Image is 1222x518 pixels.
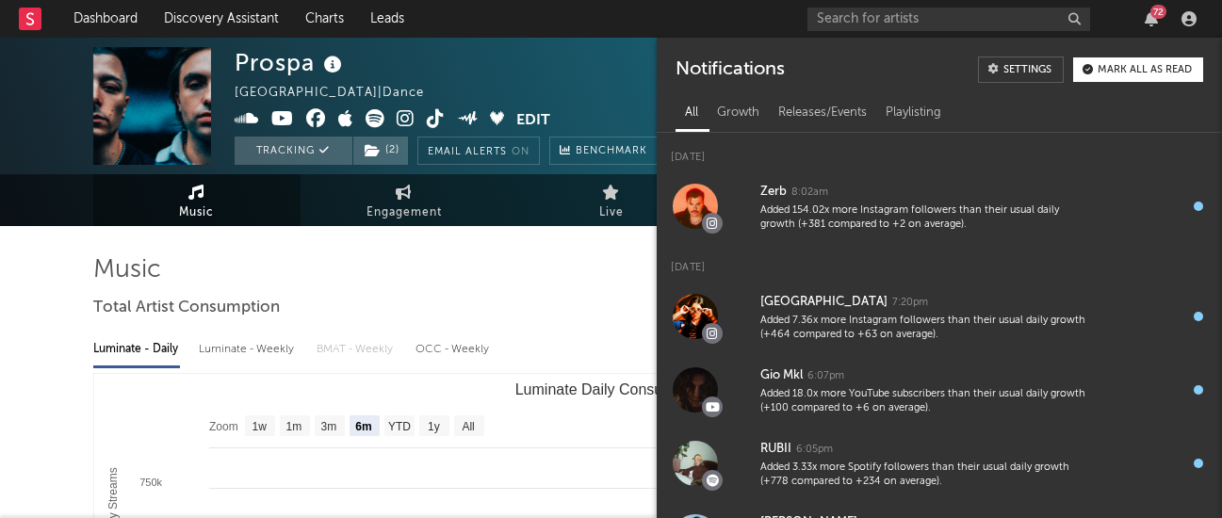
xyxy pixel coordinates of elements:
a: Settings [978,57,1064,83]
span: Live [599,202,624,224]
a: Engagement [301,174,508,226]
a: Live [508,174,715,226]
span: Engagement [367,202,442,224]
button: Email AlertsOn [417,137,540,165]
span: Total Artist Consumption [93,297,280,319]
div: Releases/Events [769,97,876,129]
button: Mark all as read [1073,57,1203,82]
em: On [512,147,530,157]
a: Zerb8:02amAdded 154.02x more Instagram followers than their usual daily growth (+381 compared to ... [657,170,1222,243]
div: Luminate - Weekly [199,333,298,365]
div: Added 3.33x more Spotify followers than their usual daily growth (+778 compared to +234 on average). [760,461,1092,490]
div: Gio Mkl [760,364,803,387]
text: All [462,420,474,433]
a: [GEOGRAPHIC_DATA]7:20pmAdded 7.36x more Instagram followers than their usual daily growth (+464 c... [657,280,1222,353]
input: Search for artists [807,8,1090,31]
div: Added 18.0x more YouTube subscribers than their usual daily growth (+100 compared to +6 on average). [760,387,1092,416]
a: Benchmark [549,137,658,165]
div: [DATE] [657,243,1222,280]
div: [GEOGRAPHIC_DATA] [760,291,888,314]
text: YTD [387,420,410,433]
div: RUBII [760,438,791,461]
div: [DATE] [657,133,1222,170]
div: Notifications [676,57,784,83]
div: Playlisting [876,97,951,129]
div: 72 [1150,5,1166,19]
div: Growth [708,97,769,129]
text: 1w [252,420,267,433]
div: Settings [1003,65,1051,75]
div: 6:05pm [796,443,833,457]
button: 72 [1145,11,1158,26]
button: (2) [353,137,408,165]
a: Music [93,174,301,226]
div: All [676,97,708,129]
text: 750k [139,477,162,488]
text: 6m [355,420,371,433]
text: Zoom [209,420,238,433]
div: Luminate - Daily [93,333,180,365]
span: ( 2 ) [352,137,409,165]
a: RUBII6:05pmAdded 3.33x more Spotify followers than their usual daily growth (+778 compared to +23... [657,427,1222,500]
div: 7:20pm [892,296,928,310]
span: Benchmark [576,140,647,163]
div: Zerb [760,181,787,203]
div: OCC - Weekly [415,333,491,365]
button: Edit [516,109,550,133]
div: Added 154.02x more Instagram followers than their usual daily growth (+381 compared to +2 on aver... [760,203,1092,233]
div: Mark all as read [1098,65,1192,75]
a: Gio Mkl6:07pmAdded 18.0x more YouTube subscribers than their usual daily growth (+100 compared to... [657,353,1222,427]
text: 3m [320,420,336,433]
text: 1y [428,420,440,433]
div: Added 7.36x more Instagram followers than their usual daily growth (+464 compared to +63 on avera... [760,314,1092,343]
button: Tracking [235,137,352,165]
span: Music [179,202,214,224]
text: 1m [285,420,301,433]
div: [GEOGRAPHIC_DATA] | Dance [235,82,467,105]
div: Prospa [235,47,347,78]
text: Luminate Daily Consumption [514,381,708,397]
div: 6:07pm [807,369,844,383]
div: 8:02am [791,186,828,200]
